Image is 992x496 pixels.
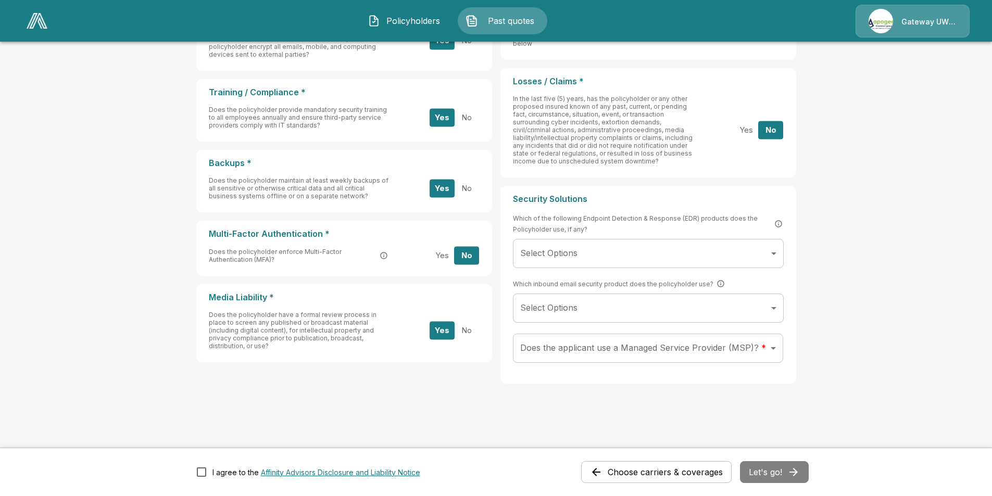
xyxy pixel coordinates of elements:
[209,176,388,200] span: Does the policyholder maintain at least weekly backups of all sensitive or otherwise critical dat...
[734,121,759,139] button: Yes
[379,250,389,261] button: Multi-Factor Authentication (MFA) is a security process that requires users to provide two or mor...
[209,158,480,168] p: Backups *
[513,239,784,268] div: Without label
[430,108,455,126] button: Yes
[209,106,387,129] span: Does the policyholder provide mandatory security training to all employees annually and ensure th...
[454,321,479,339] button: No
[454,108,479,126] button: No
[368,15,380,27] img: Policyholders Icon
[513,294,784,323] div: Without label
[513,77,784,86] p: Losses / Claims *
[209,248,377,263] span: Does the policyholder enforce Multi-Factor Authentication (MFA)?
[261,467,420,478] button: I agree to the
[454,179,479,197] button: No
[482,15,539,27] span: Past quotes
[520,302,577,313] span: Select Options
[758,121,783,139] button: No
[212,467,420,478] div: I agree to the
[466,15,478,27] img: Past quotes Icon
[209,292,480,302] p: Media Liability *
[430,179,455,197] button: Yes
[458,7,547,34] button: Past quotes IconPast quotes
[430,321,455,339] button: Yes
[513,95,693,165] span: In the last five (5) years, has the policyholder or any other proposed insured known of any past,...
[520,248,577,258] span: Select Options
[513,194,784,204] p: Security Solutions
[209,35,377,58] span: For sensitive information stored on the cloud, does the policyholder encrypt all emails, mobile, ...
[384,15,442,27] span: Policyholders
[209,87,480,97] p: Training / Compliance *
[773,219,784,229] button: EDR (Endpoint Detection and Response) is a cybersecurity technology that continuously monitors an...
[27,13,47,29] img: AA Logo
[513,278,726,289] span: Which inbound email security product does the policyholder use?
[581,461,732,483] button: Choose carriers & coverages
[513,213,784,235] span: Which of the following Endpoint Detection & Response (EDR) products does the Policyholder use, if...
[209,229,480,239] p: Multi-Factor Authentication *
[209,311,376,350] span: Does the policyholder have a formal review process in place to screen any published or broadcast ...
[360,7,449,34] button: Policyholders IconPolicyholders
[430,246,455,264] button: Yes
[454,246,479,264] button: No
[715,278,726,289] button: SEG (Secure Email Gateway) is a security solution that filters and scans incoming emails to prote...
